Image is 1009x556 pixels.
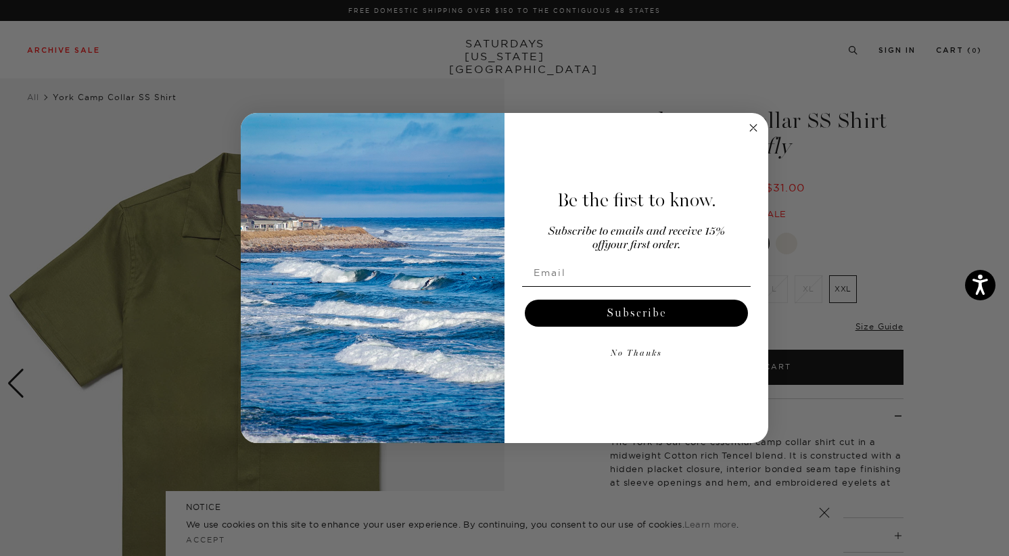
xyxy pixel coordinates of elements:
[592,239,605,251] span: off
[522,259,751,286] input: Email
[557,189,716,212] span: Be the first to know.
[241,113,504,443] img: 125c788d-000d-4f3e-b05a-1b92b2a23ec9.jpeg
[522,340,751,367] button: No Thanks
[548,226,725,237] span: Subscribe to emails and receive 15%
[745,120,761,136] button: Close dialog
[522,286,751,287] img: underline
[605,239,680,251] span: your first order.
[525,300,748,327] button: Subscribe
